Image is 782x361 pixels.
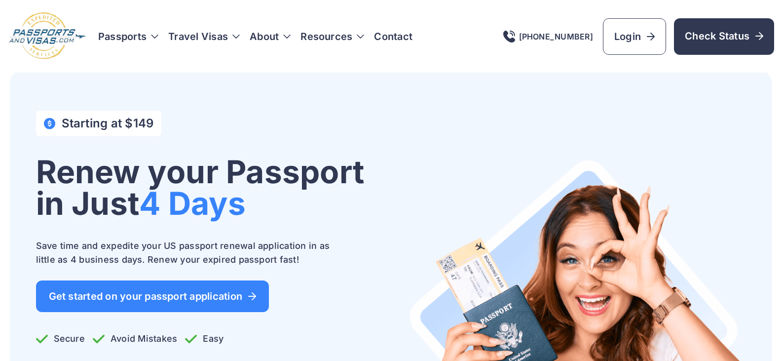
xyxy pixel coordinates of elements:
[168,30,240,43] h3: Travel Visas
[603,18,666,55] a: Login
[93,332,177,346] p: Avoid Mistakes
[674,18,774,55] a: Check Status
[374,30,412,43] a: Contact
[36,281,269,312] a: Get started on your passport application
[139,184,246,222] span: 4 Days
[185,332,223,346] p: Easy
[36,239,342,267] p: Save time and expedite your US passport renewal application in as little as 4 business days. Rene...
[250,30,279,43] a: About
[62,117,154,130] h4: Starting at $149
[98,30,158,43] h3: Passports
[503,31,593,42] a: [PHONE_NUMBER]
[36,156,365,219] h1: Renew your Passport in Just
[49,291,257,301] span: Get started on your passport application
[300,30,364,43] h3: Resources
[8,12,86,61] img: Logo
[614,30,655,43] span: Login
[685,29,763,43] span: Check Status
[36,332,85,346] p: Secure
